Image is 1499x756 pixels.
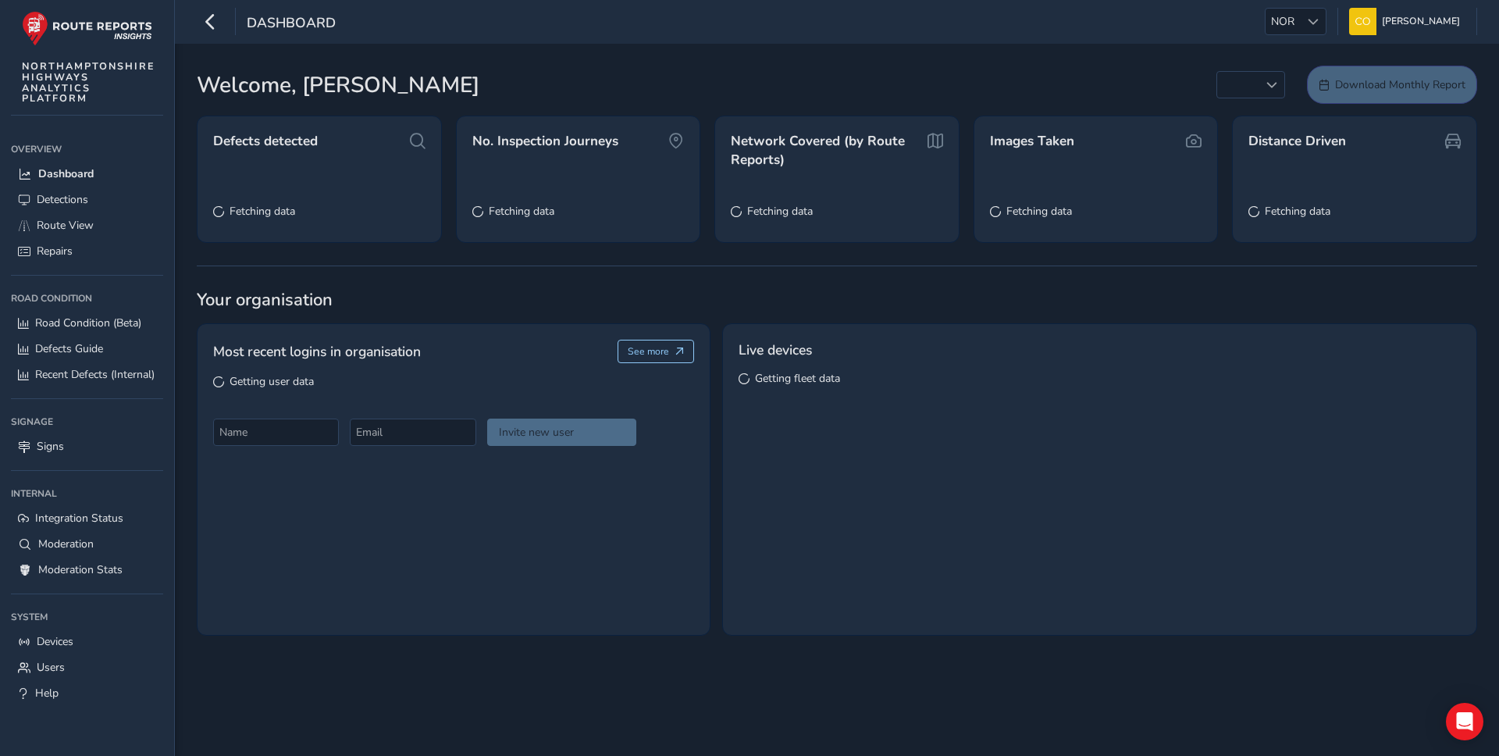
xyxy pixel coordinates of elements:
a: Signs [11,433,163,459]
span: Repairs [37,244,73,259]
span: Fetching data [230,204,295,219]
input: Email [350,419,475,446]
span: Moderation [38,537,94,551]
span: Moderation Stats [38,562,123,577]
span: Detections [37,192,88,207]
input: Name [213,419,339,446]
span: Fetching data [1265,204,1330,219]
div: System [11,605,163,629]
a: Help [11,680,163,706]
a: Moderation Stats [11,557,163,583]
span: Getting user data [230,374,314,389]
a: Repairs [11,238,163,264]
a: Defects Guide [11,336,163,362]
a: Moderation [11,531,163,557]
span: NORTHAMPTONSHIRE HIGHWAYS ANALYTICS PLATFORM [22,61,155,104]
a: Route View [11,212,163,238]
a: Road Condition (Beta) [11,310,163,336]
span: Signs [37,439,64,454]
div: Signage [11,410,163,433]
span: Fetching data [747,204,813,219]
span: Live devices [739,340,812,360]
button: [PERSON_NAME] [1349,8,1465,35]
a: Recent Defects (Internal) [11,362,163,387]
span: Road Condition (Beta) [35,316,141,330]
span: Getting fleet data [755,371,840,386]
img: rr logo [22,11,152,46]
span: Help [35,686,59,701]
span: Your organisation [197,288,1477,312]
span: See more [628,345,669,358]
button: See more [618,340,695,363]
span: Recent Defects (Internal) [35,367,155,382]
span: Fetching data [1006,204,1072,219]
div: Road Condition [11,287,163,310]
span: No. Inspection Journeys [472,132,618,151]
span: NOR [1266,9,1300,34]
span: Dashboard [38,166,94,181]
div: Open Intercom Messenger [1446,703,1483,740]
span: Network Covered (by Route Reports) [731,132,921,169]
div: Overview [11,137,163,161]
span: Distance Driven [1248,132,1346,151]
span: Route View [37,218,94,233]
span: Fetching data [489,204,554,219]
span: [PERSON_NAME] [1382,8,1460,35]
span: Defects detected [213,132,318,151]
span: Devices [37,634,73,649]
a: Detections [11,187,163,212]
a: Integration Status [11,505,163,531]
div: Internal [11,482,163,505]
span: Welcome, [PERSON_NAME] [197,69,479,102]
a: Dashboard [11,161,163,187]
span: Images Taken [990,132,1074,151]
span: Most recent logins in organisation [213,341,421,362]
a: Users [11,654,163,680]
span: Integration Status [35,511,123,526]
img: diamond-layout [1349,8,1376,35]
a: Devices [11,629,163,654]
span: Dashboard [247,13,336,35]
span: Defects Guide [35,341,103,356]
span: Users [37,660,65,675]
